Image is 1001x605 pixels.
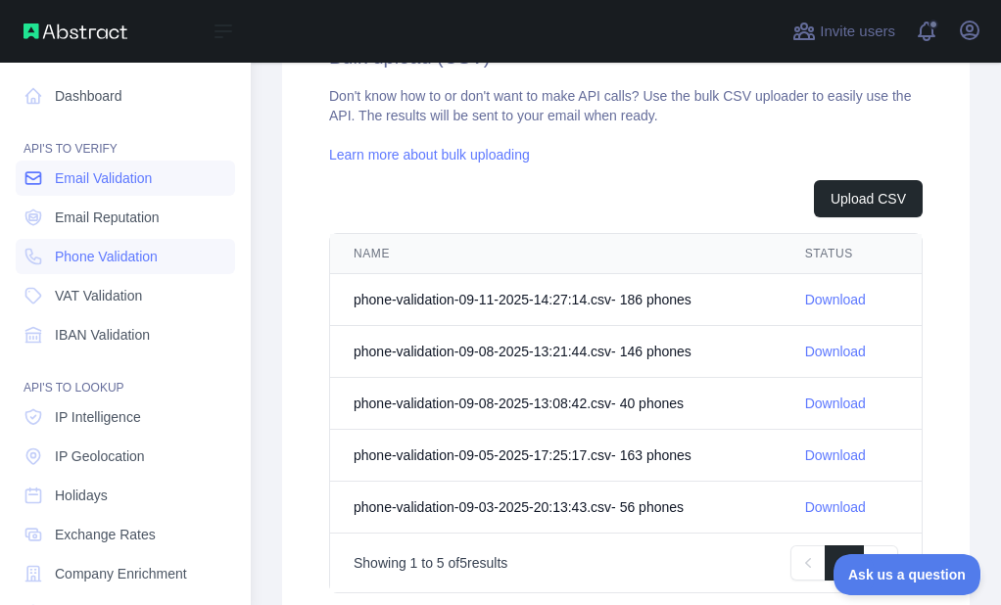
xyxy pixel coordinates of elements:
th: STATUS [782,234,922,274]
a: Download [805,396,866,411]
a: IP Geolocation [16,439,235,474]
div: API'S TO LOOKUP [16,356,235,396]
span: Email Validation [55,168,152,188]
a: Learn more about bulk uploading [329,147,530,163]
a: 1 [825,545,864,581]
td: phone-validation-09-08-2025-13:21:44.csv - 146 phone s [330,326,782,378]
td: phone-validation-09-11-2025-14:27:14.csv - 186 phone s [330,274,782,326]
span: Phone Validation [55,247,158,266]
div: Don't know how to or don't want to make API calls? Use the bulk CSV uploader to easily use the AP... [329,86,923,593]
td: phone-validation-09-03-2025-20:13:43.csv - 56 phone s [330,482,782,534]
td: phone-validation-09-08-2025-13:08:42.csv - 40 phone s [330,378,782,430]
span: 5 [459,555,467,571]
span: Company Enrichment [55,564,187,583]
a: Holidays [16,478,235,513]
span: 5 [437,555,445,571]
span: Holidays [55,486,108,505]
a: Download [805,447,866,463]
a: Email Reputation [16,200,235,235]
span: Invite users [820,21,895,43]
button: Upload CSV [814,180,923,217]
a: Company Enrichment [16,556,235,591]
span: 1 [410,555,418,571]
a: VAT Validation [16,278,235,313]
span: Email Reputation [55,208,160,227]
span: Exchange Rates [55,525,156,544]
a: IBAN Validation [16,317,235,352]
span: IP Geolocation [55,446,145,466]
iframe: Toggle Customer Support [834,554,981,595]
span: VAT Validation [55,286,142,305]
nav: Pagination [790,545,898,581]
a: Exchange Rates [16,517,235,552]
a: Download [805,292,866,307]
a: Email Validation [16,161,235,196]
div: API'S TO VERIFY [16,117,235,157]
button: Invite users [788,16,899,47]
a: Dashboard [16,78,235,114]
a: Download [805,344,866,359]
span: IP Intelligence [55,407,141,427]
a: Download [805,499,866,515]
span: IBAN Validation [55,325,150,345]
img: Abstract API [24,23,127,39]
a: IP Intelligence [16,399,235,435]
a: Phone Validation [16,239,235,274]
th: NAME [330,234,782,274]
td: phone-validation-09-05-2025-17:25:17.csv - 163 phone s [330,430,782,482]
p: Showing to of results [354,553,507,573]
